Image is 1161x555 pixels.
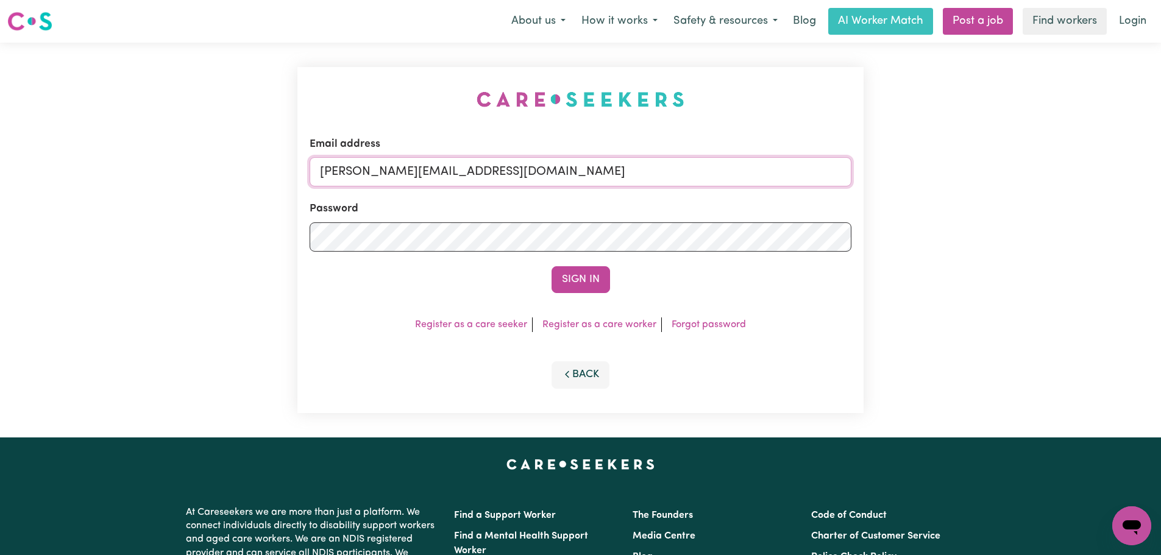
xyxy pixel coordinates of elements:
[811,531,940,541] a: Charter of Customer Service
[454,511,556,520] a: Find a Support Worker
[573,9,666,34] button: How it works
[1023,8,1107,35] a: Find workers
[552,361,610,388] button: Back
[7,10,52,32] img: Careseekers logo
[310,157,851,186] input: Email address
[666,9,786,34] button: Safety & resources
[542,320,656,330] a: Register as a care worker
[943,8,1013,35] a: Post a job
[310,201,358,217] label: Password
[7,7,52,35] a: Careseekers logo
[506,459,655,469] a: Careseekers home page
[503,9,573,34] button: About us
[633,531,695,541] a: Media Centre
[811,511,887,520] a: Code of Conduct
[415,320,527,330] a: Register as a care seeker
[633,511,693,520] a: The Founders
[310,136,380,152] label: Email address
[1112,506,1151,545] iframe: Button to launch messaging window
[1112,8,1154,35] a: Login
[552,266,610,293] button: Sign In
[672,320,746,330] a: Forgot password
[786,8,823,35] a: Blog
[828,8,933,35] a: AI Worker Match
